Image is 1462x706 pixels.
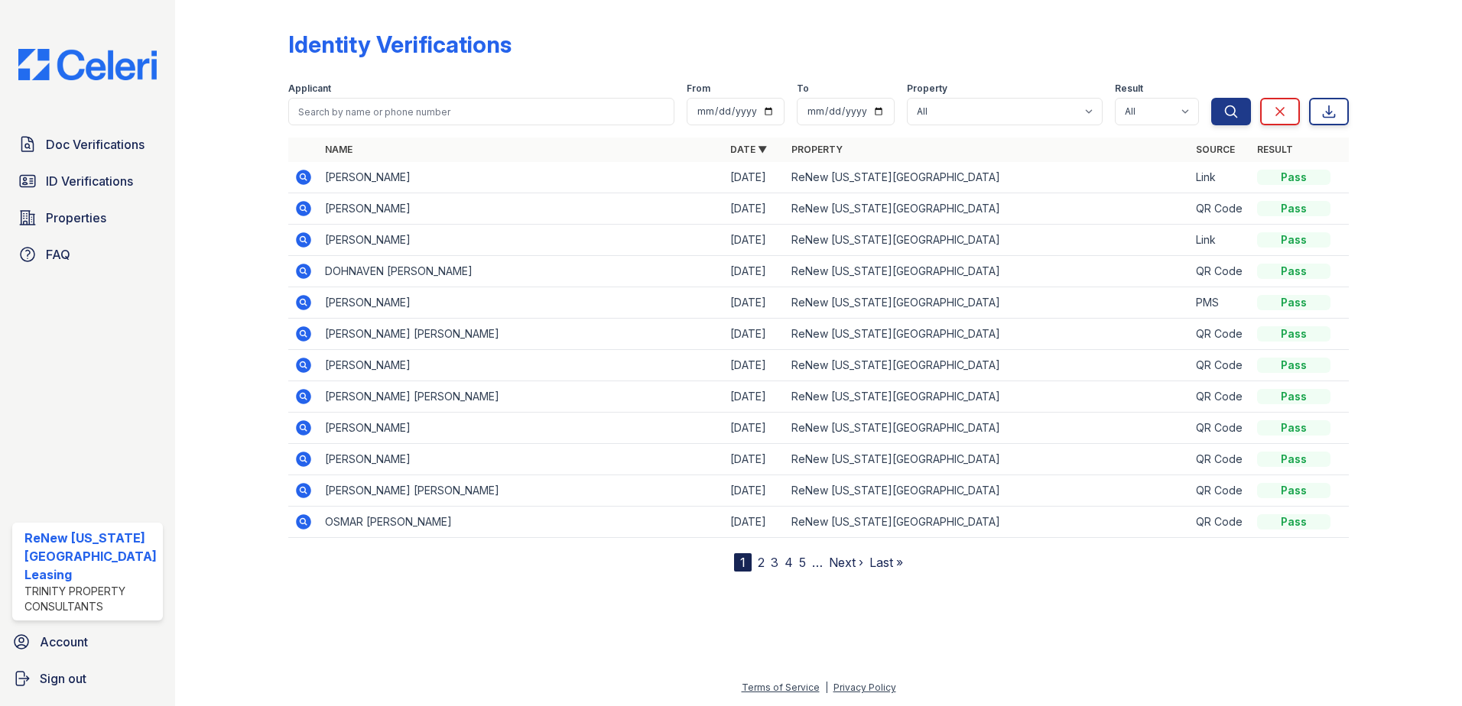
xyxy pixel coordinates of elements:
div: Pass [1257,264,1330,279]
a: 4 [785,555,793,570]
a: 3 [771,555,778,570]
td: PMS [1190,287,1251,319]
td: ReNew [US_STATE][GEOGRAPHIC_DATA] [785,193,1191,225]
a: Last » [869,555,903,570]
td: [DATE] [724,475,785,507]
td: ReNew [US_STATE][GEOGRAPHIC_DATA] [785,287,1191,319]
td: QR Code [1190,475,1251,507]
td: [PERSON_NAME] [319,287,724,319]
td: Link [1190,162,1251,193]
td: ReNew [US_STATE][GEOGRAPHIC_DATA] [785,225,1191,256]
span: ID Verifications [46,172,133,190]
td: QR Code [1190,444,1251,475]
span: Sign out [40,669,86,688]
a: Source [1196,144,1235,155]
td: QR Code [1190,350,1251,381]
a: ID Verifications [12,166,163,196]
div: Identity Verifications [288,31,512,58]
td: [DATE] [724,381,785,413]
a: Name [325,144,353,155]
div: | [825,682,828,693]
td: [PERSON_NAME] [319,444,724,475]
td: QR Code [1190,256,1251,287]
td: [DATE] [724,413,785,444]
td: QR Code [1190,319,1251,350]
span: … [812,553,823,572]
td: QR Code [1190,507,1251,538]
a: Result [1257,144,1293,155]
label: Applicant [288,83,331,95]
td: [DATE] [724,444,785,475]
input: Search by name or phone number [288,98,675,125]
div: Pass [1257,420,1330,436]
td: [DATE] [724,507,785,538]
td: QR Code [1190,413,1251,444]
label: From [687,83,710,95]
td: [PERSON_NAME] [319,162,724,193]
td: ReNew [US_STATE][GEOGRAPHIC_DATA] [785,444,1191,475]
td: [DATE] [724,319,785,350]
div: Pass [1257,358,1330,373]
a: FAQ [12,239,163,270]
a: Sign out [6,663,169,694]
div: Pass [1257,452,1330,467]
img: CE_Logo_Blue-a8612792a0a2168367f1c8372b55b34899dd931a85d93a1a3d3e32e68fde9ad4.png [6,49,169,80]
td: QR Code [1190,381,1251,413]
td: [DATE] [724,350,785,381]
a: Account [6,627,169,657]
td: [PERSON_NAME] [319,193,724,225]
label: Property [907,83,947,95]
td: ReNew [US_STATE][GEOGRAPHIC_DATA] [785,413,1191,444]
td: ReNew [US_STATE][GEOGRAPHIC_DATA] [785,162,1191,193]
td: [PERSON_NAME] [PERSON_NAME] [319,475,724,507]
div: Trinity Property Consultants [24,584,157,614]
a: 5 [799,555,806,570]
div: Pass [1257,170,1330,185]
a: Property [791,144,843,155]
td: [PERSON_NAME] [319,350,724,381]
a: Properties [12,202,163,233]
div: Pass [1257,201,1330,216]
a: Next › [829,555,863,570]
a: Terms of Service [742,682,820,693]
td: [PERSON_NAME] [PERSON_NAME] [319,381,724,413]
div: ReNew [US_STATE][GEOGRAPHIC_DATA] Leasing [24,529,157,584]
td: Link [1190,225,1251,256]
a: 2 [758,555,765,570]
td: [PERSON_NAME] [319,225,724,256]
td: [DATE] [724,225,785,256]
td: [DATE] [724,287,785,319]
td: ReNew [US_STATE][GEOGRAPHIC_DATA] [785,475,1191,507]
label: Result [1115,83,1143,95]
td: ReNew [US_STATE][GEOGRAPHIC_DATA] [785,256,1191,287]
td: [DATE] [724,162,785,193]
td: ReNew [US_STATE][GEOGRAPHIC_DATA] [785,507,1191,538]
td: [DATE] [724,256,785,287]
span: Account [40,633,88,651]
div: Pass [1257,483,1330,498]
div: Pass [1257,295,1330,310]
span: FAQ [46,245,70,264]
span: Properties [46,209,106,227]
div: Pass [1257,389,1330,404]
td: [PERSON_NAME] [PERSON_NAME] [319,319,724,350]
div: Pass [1257,514,1330,529]
td: ReNew [US_STATE][GEOGRAPHIC_DATA] [785,350,1191,381]
td: QR Code [1190,193,1251,225]
td: ReNew [US_STATE][GEOGRAPHIC_DATA] [785,319,1191,350]
a: Privacy Policy [833,682,896,693]
td: DOHNAVEN [PERSON_NAME] [319,256,724,287]
div: Pass [1257,326,1330,342]
label: To [797,83,809,95]
td: OSMAR [PERSON_NAME] [319,507,724,538]
div: Pass [1257,232,1330,248]
div: 1 [734,553,752,572]
td: [DATE] [724,193,785,225]
a: Doc Verifications [12,129,163,160]
td: [PERSON_NAME] [319,413,724,444]
a: Date ▼ [730,144,767,155]
td: ReNew [US_STATE][GEOGRAPHIC_DATA] [785,381,1191,413]
span: Doc Verifications [46,135,145,154]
